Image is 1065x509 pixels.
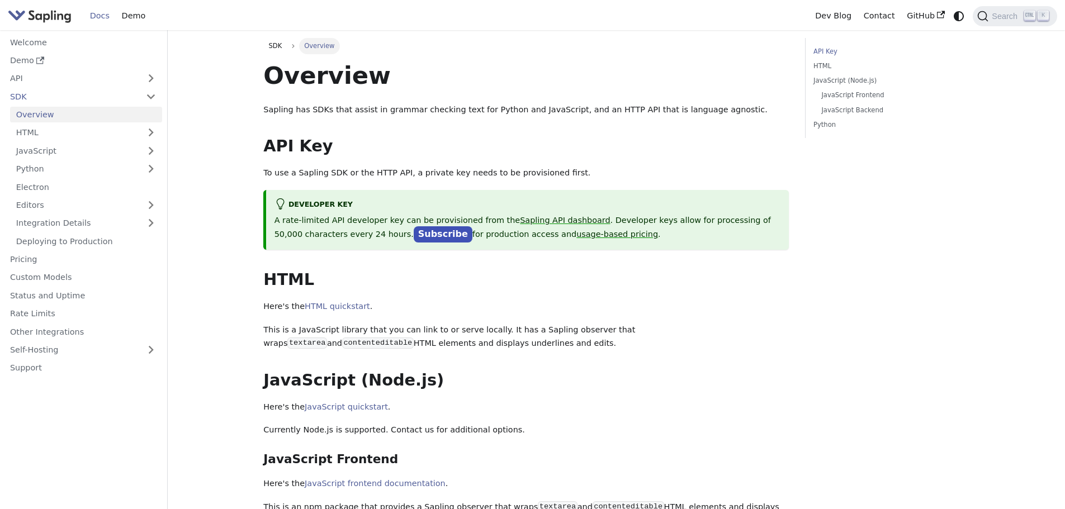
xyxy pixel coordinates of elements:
[263,136,789,156] h2: API Key
[274,198,781,212] div: Developer Key
[4,306,162,322] a: Rate Limits
[10,125,162,141] a: HTML
[4,251,162,268] a: Pricing
[973,6,1057,26] button: Search (Ctrl+K)
[140,88,162,104] button: Collapse sidebar category 'SDK'
[4,70,140,87] a: API
[263,452,789,467] h3: JavaScript Frontend
[140,70,162,87] button: Expand sidebar category 'API'
[4,53,162,69] a: Demo
[4,34,162,50] a: Welcome
[8,8,72,24] img: Sapling.ai
[287,337,326,349] code: textarea
[263,424,789,437] p: Currently Node.js is supported. Contact us for additional options.
[263,60,789,91] h1: Overview
[263,401,789,414] p: Here's the .
[4,324,162,340] a: Other Integrations
[263,38,287,54] a: SDK
[813,120,965,130] a: Python
[342,337,414,349] code: contenteditable
[8,8,75,24] a: Sapling.ai
[809,7,857,25] a: Dev Blog
[10,142,162,159] a: JavaScript
[263,103,789,117] p: Sapling has SDKs that assist in grammar checking text for Python and JavaScript, and an HTTP API ...
[520,216,610,225] a: Sapling API dashboard
[821,90,961,101] a: JavaScript Frontend
[269,42,282,50] span: SDK
[305,402,388,411] a: JavaScript quickstart
[821,105,961,116] a: JavaScript Backend
[813,61,965,72] a: HTML
[901,7,950,25] a: GitHub
[116,7,152,25] a: Demo
[4,342,162,358] a: Self-Hosting
[10,179,162,195] a: Electron
[4,88,140,104] a: SDK
[4,287,162,303] a: Status and Uptime
[263,300,789,313] p: Here's the .
[858,7,901,25] a: Contact
[305,302,370,311] a: HTML quickstart
[263,324,789,350] p: This is a JavaScript library that you can link to or serve locally. It has a Sapling observer tha...
[305,479,446,488] a: JavaScript frontend documentation
[10,215,162,231] a: Integration Details
[299,38,340,54] span: Overview
[84,7,116,25] a: Docs
[951,8,967,24] button: Switch between dark and light mode (currently system mode)
[4,360,162,376] a: Support
[10,233,162,249] a: Deploying to Production
[813,46,965,57] a: API Key
[988,12,1024,21] span: Search
[263,477,789,491] p: Here's the .
[414,226,472,242] a: Subscribe
[10,107,162,123] a: Overview
[140,197,162,213] button: Expand sidebar category 'Editors'
[576,230,658,239] a: usage-based pricing
[263,167,789,180] p: To use a Sapling SDK or the HTTP API, a private key needs to be provisioned first.
[263,370,789,391] h2: JavaScript (Node.js)
[274,214,781,242] p: A rate-limited API developer key can be provisioned from the . Developer keys allow for processin...
[263,270,789,290] h2: HTML
[263,38,789,54] nav: Breadcrumbs
[4,269,162,286] a: Custom Models
[10,197,140,213] a: Editors
[813,75,965,86] a: JavaScript (Node.js)
[10,161,162,177] a: Python
[1038,11,1049,21] kbd: K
